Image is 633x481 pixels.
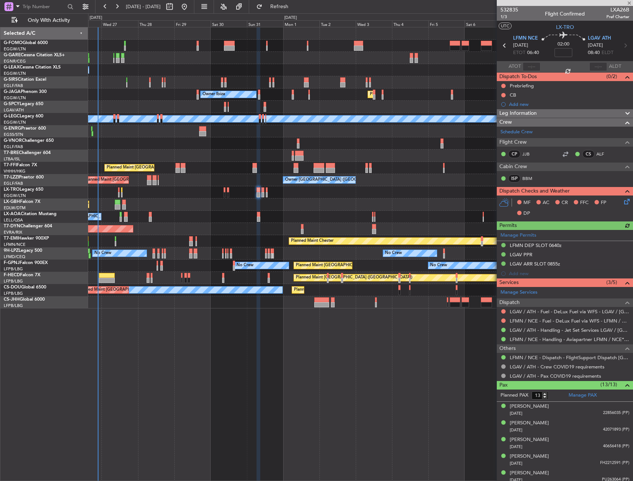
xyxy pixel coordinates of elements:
[4,90,47,94] a: G-JAGAPhenom 300
[4,236,49,241] a: T7-EMIHawker 900XP
[4,168,26,174] a: VHHH/HKG
[596,151,613,157] a: ALF
[609,63,621,70] span: ALDT
[510,83,534,89] div: Prebriefing
[465,20,501,27] div: Sat 6
[602,49,613,57] span: ELDT
[606,14,629,20] span: Pref Charter
[4,151,19,155] span: T7-BRE
[510,318,629,324] a: LFMN / NCE - Fuel - DeLux Fuel via WFS - LFMN / NCE
[513,42,528,49] span: [DATE]
[4,242,26,247] a: LFMN/NCE
[510,327,629,333] a: LGAV / ATH - Handling - Jet Set Services LGAV / [GEOGRAPHIC_DATA]
[4,77,46,82] a: G-SIRSCitation Excel
[603,427,629,433] span: 42071893 (PP)
[510,354,629,361] a: LFMN / NCE - Dispatch - FlightSupport Dispatch [GEOGRAPHIC_DATA]
[4,291,23,296] a: LFPB/LBG
[510,453,549,460] div: [PERSON_NAME]
[510,308,629,315] a: LGAV / ATH - Fuel - DeLux Fuel via WFS - LGAV / [GEOGRAPHIC_DATA]
[126,3,161,10] span: [DATE] - [DATE]
[510,92,516,98] div: CB
[556,23,574,31] span: LX-TRO
[499,163,527,171] span: Cabin Crew
[510,336,629,343] a: LFMN / NCE - Handling - Aviapartner LFMN / NCE*****MY HANDLING****
[4,126,21,131] span: G-ENRG
[4,53,65,57] a: G-GARECessna Citation XLS+
[582,150,595,158] div: CS
[428,20,465,27] div: Fri 5
[211,20,247,27] div: Sat 30
[510,403,549,410] div: [PERSON_NAME]
[296,260,412,271] div: Planned Maint [GEOGRAPHIC_DATA] ([GEOGRAPHIC_DATA])
[499,73,537,81] span: Dispatch To-Dos
[522,175,539,182] a: BBM
[8,14,80,26] button: Only With Activity
[600,460,629,466] span: FH2212591 (PP)
[202,89,225,100] div: Owner Ibiza
[319,20,356,27] div: Tue 2
[4,200,40,204] a: LX-GBHFalcon 7X
[4,230,22,235] a: EVRA/RIX
[580,199,589,207] span: FFC
[392,20,428,27] div: Thu 4
[588,49,600,57] span: 08:40
[510,444,522,450] span: [DATE]
[509,101,629,107] div: Add new
[385,248,402,259] div: No Crew
[4,303,23,308] a: LFPB/LBG
[510,411,522,416] span: [DATE]
[138,20,174,27] div: Thu 28
[4,138,54,143] a: G-VNORChallenger 650
[237,260,254,271] div: No Crew
[499,298,520,307] span: Dispatch
[510,461,522,466] span: [DATE]
[4,77,18,82] span: G-SIRS
[510,420,549,427] div: [PERSON_NAME]
[499,278,519,287] span: Services
[4,236,18,241] span: T7-EMI
[4,212,57,216] a: LX-AOACitation Mustang
[527,49,539,57] span: 06:40
[4,95,26,101] a: EGGW/LTN
[285,174,387,186] div: Owner [GEOGRAPHIC_DATA] ([GEOGRAPHIC_DATA])
[4,107,24,113] a: LGAV/ATH
[4,156,20,162] a: LTBA/ISL
[588,35,611,42] span: LGAV ATH
[4,65,61,70] a: G-LEAXCessna Citation XLS
[500,392,528,399] label: Planned PAX
[499,23,512,29] button: UTC
[4,273,20,277] span: F-HECD
[600,381,617,388] span: (13/13)
[247,20,283,27] div: Sun 31
[513,49,525,57] span: ETOT
[601,199,606,207] span: FP
[174,20,211,27] div: Fri 29
[4,200,20,204] span: LX-GBH
[543,199,549,207] span: AC
[4,65,20,70] span: G-LEAX
[4,224,52,228] a: T7-DYNChallenger 604
[253,1,297,13] button: Refresh
[430,260,447,271] div: No Crew
[510,364,604,370] a: LGAV / ATH - Crew COVID19 requirements
[4,126,46,131] a: G-ENRGPraetor 600
[101,20,138,27] div: Wed 27
[4,83,23,88] a: EGLF/FAB
[4,285,21,290] span: CS-DOU
[4,46,26,52] a: EGGW/LTN
[508,174,520,183] div: ISP
[4,266,23,272] a: LFPB/LBG
[510,373,601,379] a: LGAV / ATH - Pax COVID19 requirements
[23,1,65,12] input: Trip Number
[296,272,412,283] div: Planned Maint [GEOGRAPHIC_DATA] ([GEOGRAPHIC_DATA])
[4,261,20,265] span: F-GPNJ
[291,236,334,247] div: Planned Maint Chester
[4,41,23,45] span: G-FOMO
[499,138,527,147] span: Flight Crew
[4,102,43,106] a: G-SPCYLegacy 650
[513,35,538,42] span: LFMN NCE
[4,114,43,118] a: G-LEGCLegacy 600
[94,248,111,259] div: No Crew
[4,224,20,228] span: T7-DYN
[4,151,51,155] a: T7-BREChallenger 604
